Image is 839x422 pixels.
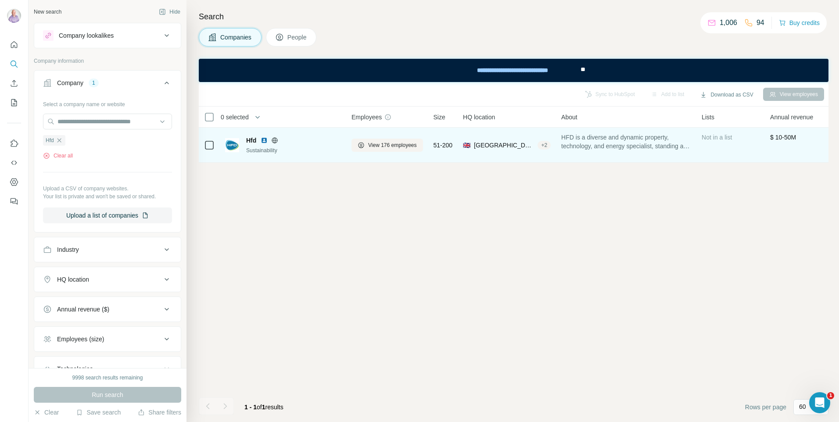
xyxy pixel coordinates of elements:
[244,404,283,411] span: results
[779,17,820,29] button: Buy credits
[246,147,341,154] div: Sustainability
[220,33,252,42] span: Companies
[351,113,382,122] span: Employees
[57,335,104,343] div: Employees (size)
[34,25,181,46] button: Company lookalikes
[827,392,834,399] span: 1
[57,305,109,314] div: Annual revenue ($)
[7,95,21,111] button: My lists
[262,404,265,411] span: 1
[89,79,99,87] div: 1
[199,11,828,23] h4: Search
[43,193,172,200] p: Your list is private and won't be saved or shared.
[694,88,759,101] button: Download as CSV
[7,9,21,23] img: Avatar
[43,97,172,108] div: Select a company name or website
[46,136,54,144] span: Hfd
[34,408,59,417] button: Clear
[59,31,114,40] div: Company lookalikes
[57,365,93,373] div: Technologies
[434,113,445,122] span: Size
[368,141,417,149] span: View 176 employees
[246,136,256,145] span: Hfd
[34,72,181,97] button: Company1
[76,408,121,417] button: Save search
[287,33,308,42] span: People
[34,329,181,350] button: Employees (size)
[261,137,268,144] img: LinkedIn logo
[57,79,83,87] div: Company
[34,299,181,320] button: Annual revenue ($)
[7,155,21,171] button: Use Surfe API
[138,408,181,417] button: Share filters
[7,193,21,209] button: Feedback
[463,141,470,150] span: 🇬🇧
[745,403,786,411] span: Rows per page
[43,152,73,160] button: Clear all
[799,402,806,411] p: 60
[34,269,181,290] button: HQ location
[770,134,796,141] span: $ 10-50M
[770,113,813,122] span: Annual revenue
[34,358,181,379] button: Technologies
[434,141,453,150] span: 51-200
[561,113,577,122] span: About
[463,113,495,122] span: HQ location
[72,374,143,382] div: 9998 search results remaining
[7,37,21,53] button: Quick start
[153,5,186,18] button: Hide
[43,185,172,193] p: Upload a CSV of company websites.
[57,245,79,254] div: Industry
[702,134,732,141] span: Not in a list
[7,136,21,151] button: Use Surfe on LinkedIn
[757,18,764,28] p: 94
[34,57,181,65] p: Company information
[474,141,534,150] span: [GEOGRAPHIC_DATA], [GEOGRAPHIC_DATA], [GEOGRAPHIC_DATA]
[7,75,21,91] button: Enrich CSV
[702,113,714,122] span: Lists
[34,8,61,16] div: New search
[244,404,257,411] span: 1 - 1
[561,133,691,150] span: HFD is a diverse and dynamic property, technology, and energy specialist, standing at the interse...
[351,139,423,152] button: View 176 employees
[221,113,249,122] span: 0 selected
[720,18,737,28] p: 1,006
[199,59,828,82] iframe: Banner
[225,138,239,152] img: Logo of Hfd
[34,239,181,260] button: Industry
[7,174,21,190] button: Dashboard
[257,404,262,411] span: of
[7,56,21,72] button: Search
[809,392,830,413] iframe: Intercom live chat
[43,207,172,223] button: Upload a list of companies
[57,275,89,284] div: HQ location
[538,141,551,149] div: + 2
